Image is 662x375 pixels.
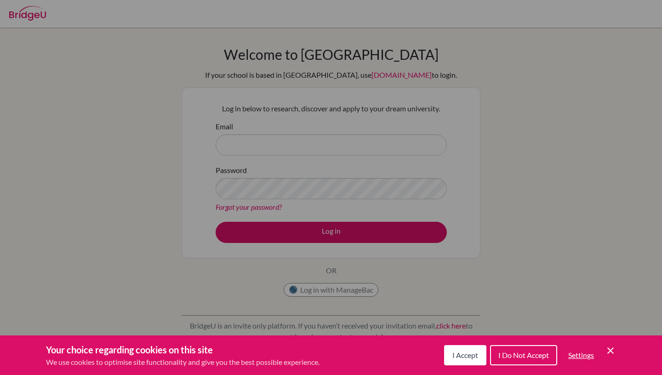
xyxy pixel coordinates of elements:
span: Settings [568,351,594,359]
span: I Accept [452,351,478,359]
p: We use cookies to optimise site functionality and give you the best possible experience. [46,357,320,368]
h3: Your choice regarding cookies on this site [46,343,320,357]
button: Settings [561,346,601,364]
button: I Accept [444,345,486,365]
span: I Do Not Accept [498,351,549,359]
button: Save and close [605,345,616,356]
button: I Do Not Accept [490,345,557,365]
